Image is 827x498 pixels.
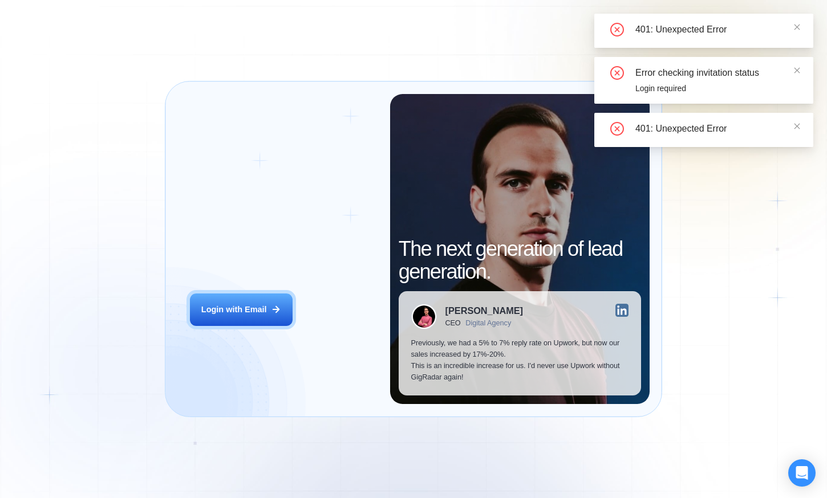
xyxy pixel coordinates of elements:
span: close-circle [610,66,624,80]
div: Digital Agency [465,319,511,328]
div: Open Intercom Messenger [788,459,816,487]
p: Previously, we had a 5% to 7% reply rate on Upwork, but now our sales increased by 17%-20%. This ... [411,338,629,383]
span: close-circle [610,122,624,136]
div: CEO [445,319,461,328]
div: [PERSON_NAME] [445,306,523,315]
span: close [793,123,801,130]
button: Login with Email [190,293,292,325]
div: Login required [635,82,800,95]
span: close [793,23,801,31]
div: 401: Unexpected Error [635,122,800,136]
span: close [793,67,801,74]
span: close-circle [610,23,624,36]
h2: The next generation of lead generation. [399,238,641,283]
div: 401: Unexpected Error [635,23,800,36]
div: Login with Email [201,304,267,316]
div: Error checking invitation status [635,66,800,80]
